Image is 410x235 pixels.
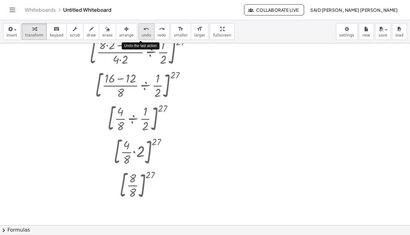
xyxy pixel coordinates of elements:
[178,25,184,33] i: format_size
[119,33,134,37] span: arrange
[143,25,149,33] i: undo
[87,33,96,37] span: draw
[3,23,20,40] button: insert
[70,33,80,37] span: scrub
[154,23,169,40] button: redoredo
[174,33,188,37] span: smaller
[142,33,151,37] span: undo
[22,23,47,40] button: transform
[25,7,56,13] a: Whiteboards
[7,33,17,37] span: insert
[392,23,407,40] button: load
[210,23,234,40] button: fullscreen
[194,33,205,37] span: larger
[116,23,137,40] button: arrange
[138,23,155,40] button: undoundo
[50,33,63,37] span: keypad
[359,23,374,40] button: new
[67,23,84,40] button: scrub
[25,33,43,37] span: transform
[362,33,370,37] span: new
[122,42,159,49] div: Undo the last action
[83,23,99,40] button: draw
[197,25,203,33] i: format_size
[395,33,403,37] span: load
[378,33,387,37] span: save
[213,33,231,37] span: fullscreen
[171,23,191,40] button: format_sizesmaller
[339,33,354,37] span: settings
[310,7,398,13] span: Said [PERSON_NAME] [PERSON_NAME]
[244,4,304,15] button: Collaborate Live
[305,4,403,15] button: Said [PERSON_NAME] [PERSON_NAME]
[102,33,112,37] span: erase
[159,25,165,33] i: redo
[54,25,59,33] i: keyboard
[158,33,166,37] span: redo
[46,23,67,40] button: keyboardkeypad
[375,23,391,40] button: save
[249,7,299,13] span: Collaborate Live
[99,23,116,40] button: erase
[191,23,208,40] button: format_sizelarger
[7,5,17,15] button: Toggle navigation
[336,23,358,40] button: settings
